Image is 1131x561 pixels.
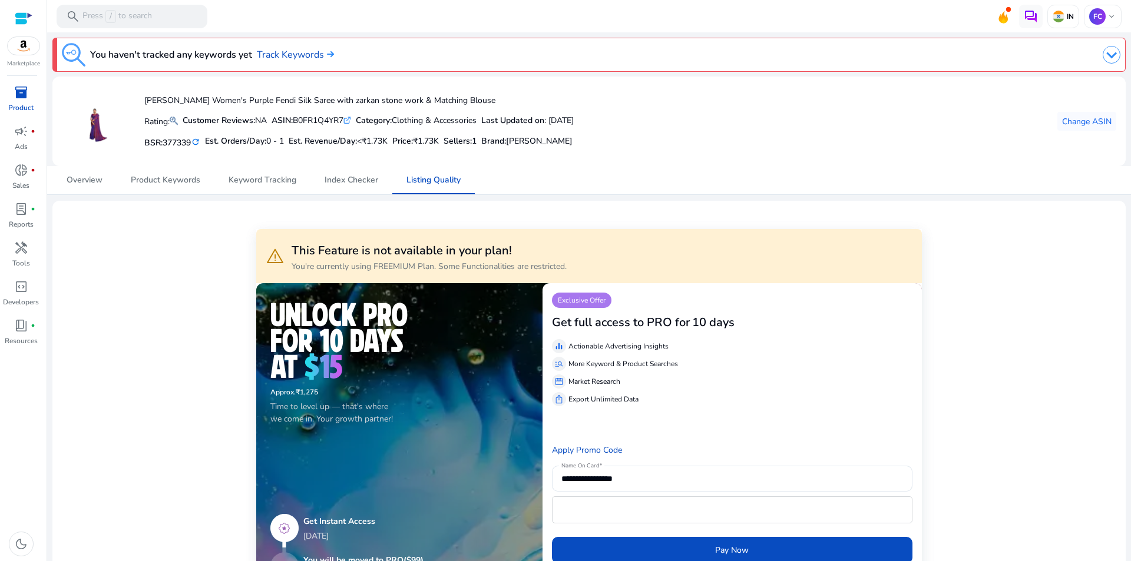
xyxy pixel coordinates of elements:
h5: Est. Revenue/Day: [289,137,388,147]
p: IN [1064,12,1074,21]
div: : [DATE] [481,114,574,127]
p: Press to search [82,10,152,23]
h4: [PERSON_NAME] Women's Purple Fendi Silk Saree with zarkan stone work & Matching Blouse [144,96,574,106]
h5: Sellers: [444,137,477,147]
h3: 10 days [692,316,735,330]
p: Ads [15,141,28,152]
p: Rating: [144,114,178,128]
span: Overview [67,176,102,184]
span: dark_mode [14,537,28,551]
p: Export Unlimited Data [568,394,639,404]
p: Market Research [568,376,620,387]
span: 1 [472,135,477,147]
p: Sales [12,180,29,191]
p: Reports [9,219,34,230]
span: Index Checker [325,176,378,184]
span: donut_small [14,163,28,177]
p: You're currently using FREEMIUM Plan. Some Functionalities are restricted. [292,260,567,273]
span: / [105,10,116,23]
span: ios_share [554,394,564,404]
span: Pay Now [715,544,749,556]
p: Tools [12,258,30,268]
h3: This Feature is not available in your plan! [292,244,567,258]
h5: Price: [392,137,439,147]
span: lab_profile [14,202,28,216]
div: Clothing & Accessories [356,114,477,127]
button: Change ASIN [1057,112,1116,131]
p: [DATE] [303,530,424,542]
p: Developers [3,297,39,307]
b: ASIN: [272,115,293,126]
span: Product Keywords [131,176,200,184]
h5: Get Instant Access [303,517,424,527]
p: Actionable Advertising Insights [568,341,669,351]
p: Product [8,102,34,113]
span: campaign [14,124,28,138]
span: Approx. [270,387,296,397]
h3: You haven't tracked any keywords yet [90,48,252,62]
span: Listing Quality [406,176,461,184]
span: warning [266,247,285,265]
h6: ₹1,275 [270,388,528,396]
h3: Get full access to PRO for [552,316,690,330]
span: fiber_manual_record [31,168,35,172]
img: arrow-right.svg [324,51,334,58]
h5: : [481,137,573,147]
img: dropdown-arrow.svg [1103,46,1120,64]
span: fiber_manual_record [31,207,35,211]
p: FC [1089,8,1106,25]
b: Last Updated on [481,115,544,126]
span: handyman [14,241,28,255]
a: Track Keywords [257,48,334,62]
p: More Keyword & Product Searches [568,358,678,369]
a: Apply Promo Code [552,444,622,456]
span: manage_search [554,359,564,369]
span: 377339 [163,137,191,148]
span: equalizer [554,341,564,351]
span: code_blocks [14,280,28,294]
img: amazon.svg [8,37,39,55]
span: keyboard_arrow_down [1107,12,1116,21]
div: B0FR1Q4YR7 [272,114,351,127]
span: book_4 [14,318,28,333]
p: Exclusive Offer [552,293,611,308]
b: Category: [356,115,392,126]
span: [PERSON_NAME] [506,135,573,147]
span: <₹1.73K [357,135,388,147]
p: Marketplace [7,59,40,68]
mat-icon: refresh [191,137,200,148]
p: Resources [5,336,38,346]
span: inventory_2 [14,85,28,99]
span: storefront [554,377,564,386]
img: keyword-tracking.svg [62,43,85,67]
p: Time to level up — that's where we come in. Your growth partner! [270,400,528,425]
span: Keyword Tracking [229,176,296,184]
span: fiber_manual_record [31,129,35,134]
h5: BSR: [144,135,200,148]
mat-label: Name On Card [561,462,599,470]
div: NA [183,114,267,127]
b: Customer Reviews: [183,115,255,126]
h5: Est. Orders/Day: [205,137,284,147]
span: ₹1.73K [413,135,439,147]
span: Brand [481,135,504,147]
iframe: Secure card payment input frame [558,498,906,522]
img: in.svg [1053,11,1064,22]
span: Change ASIN [1062,115,1112,128]
span: 0 - 1 [266,135,284,147]
span: search [66,9,80,24]
span: fiber_manual_record [31,323,35,328]
img: 31YzEXSC9yL.jpg [75,99,120,144]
